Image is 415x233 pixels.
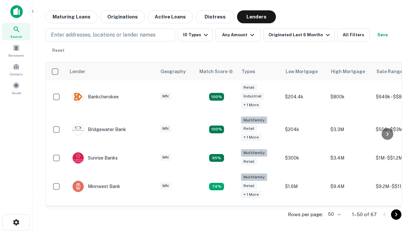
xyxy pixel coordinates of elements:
iframe: Chat Widget [383,181,415,212]
div: Originated Last 6 Months [268,31,332,39]
div: Retail [241,84,257,91]
th: High Mortgage [327,62,373,81]
button: Go to next page [391,209,401,220]
div: Types [242,68,255,75]
div: Matching Properties: 17, hasApolloMatch: undefined [209,126,224,133]
img: capitalize-icon.png [10,5,23,18]
span: Saved [12,90,21,95]
td: $300k [282,146,327,170]
div: MN [160,182,171,190]
p: Rows per page: [288,211,323,218]
h6: Match Score [199,68,232,75]
button: 10 Types [178,28,213,41]
img: picture [73,124,84,135]
div: Matching Properties: 7, hasApolloMatch: undefined [209,183,224,191]
div: Sale Range [376,68,403,75]
td: $3.4M [327,146,373,170]
a: Search [2,23,30,40]
button: Distress [196,10,234,23]
div: Lender [70,68,85,75]
div: MN [160,154,171,161]
img: picture [73,181,84,192]
a: Saved [2,79,30,97]
div: Retail [241,125,257,132]
button: Enter addresses, locations or lender names [45,28,175,41]
th: Low Mortgage [282,62,327,81]
button: Any Amount [215,28,261,41]
button: All Filters [337,28,370,41]
div: High Mortgage [331,68,365,75]
p: Enter addresses, locations or lender names [51,31,156,39]
div: Matching Properties: 12, hasApolloMatch: undefined [209,93,224,101]
div: + 1 more [241,134,261,141]
td: $9.4M [327,170,373,203]
td: $25k [327,203,373,227]
button: Maturing Loans [45,10,98,23]
td: $800k [327,81,373,113]
td: $1.6M [282,170,327,203]
div: 50 [326,210,342,219]
a: Borrowers [2,42,30,59]
a: Contacts [2,61,30,78]
span: Contacts [10,72,23,77]
div: Geography [160,68,186,75]
td: $204.4k [282,81,327,113]
img: picture [73,91,84,102]
th: Types [238,62,282,81]
div: + 1 more [241,191,261,198]
th: Geography [157,62,196,81]
div: Capitalize uses an advanced AI algorithm to match your search with the best lender. The match sco... [199,68,233,75]
th: Lender [66,62,157,81]
button: Reset [48,44,69,57]
div: Industrial [241,93,264,100]
div: MN [160,125,171,132]
button: Originations [100,10,145,23]
button: Lenders [237,10,276,23]
th: Capitalize uses an advanced AI algorithm to match your search with the best lender. The match sco... [196,62,238,81]
div: Multifamily [241,116,267,124]
div: Minnwest Bank [72,181,120,192]
div: Matching Properties: 9, hasApolloMatch: undefined [209,154,224,162]
img: picture [73,152,84,163]
div: MN [160,93,171,100]
td: $3.3M [327,113,373,146]
button: Active Loans [148,10,193,23]
div: Bridgewater Bank [72,124,126,135]
div: + 1 more [241,101,261,109]
div: Retail [241,158,257,165]
button: Save your search to get updates of matches that match your search criteria. [372,28,393,41]
div: Sunrise Banks [72,152,118,164]
button: Originated Last 6 Months [263,28,335,41]
div: Low Mortgage [286,68,318,75]
div: Retail [241,182,257,190]
td: $204k [282,113,327,146]
span: Search [10,34,22,39]
div: Multifamily [241,149,267,157]
td: $25k [282,203,327,227]
div: Bankcherokee [72,91,119,103]
p: 1–50 of 67 [352,211,377,218]
span: Borrowers [8,53,24,58]
div: Multifamily [241,173,267,181]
